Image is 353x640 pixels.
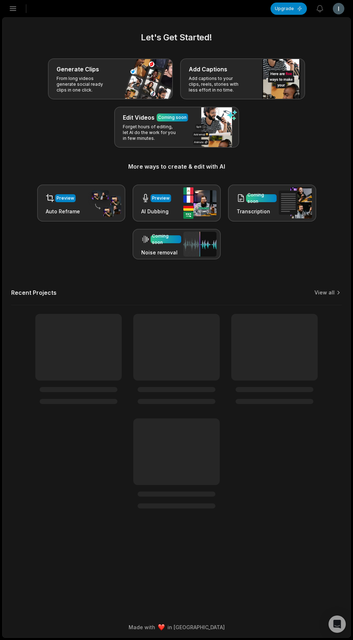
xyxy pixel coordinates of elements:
img: ai_dubbing.png [183,187,216,219]
img: transcription.png [279,187,312,218]
h2: Let's Get Started! [11,31,342,44]
p: From long videos generate social ready clips in one click. [57,76,112,93]
h3: Auto Reframe [46,208,80,215]
div: Coming soon [158,114,187,121]
h3: Transcription [237,208,277,215]
h3: Generate Clips [57,65,99,74]
h3: AI Dubbing [141,208,171,215]
button: Upgrade [271,3,307,15]
h3: More ways to create & edit with AI [11,162,342,171]
h3: Noise removal [141,249,181,256]
p: Forget hours of editing, let AI do the work for you in few minutes. [123,124,179,141]
div: Open Intercom Messenger [329,615,346,633]
div: Coming soon [152,233,180,246]
p: Add captions to your clips, reels, stories with less effort in no time. [189,76,245,93]
img: heart emoji [158,624,165,631]
a: View all [314,289,335,296]
div: Preview [152,195,170,201]
div: Coming soon [247,192,275,205]
div: Preview [57,195,74,201]
img: noise_removal.png [183,232,216,257]
h2: Recent Projects [11,289,57,296]
h3: Edit Videos [123,113,155,122]
div: Made with in [GEOGRAPHIC_DATA] [9,623,344,631]
img: auto_reframe.png [88,189,121,217]
h3: Add Captions [189,65,227,74]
